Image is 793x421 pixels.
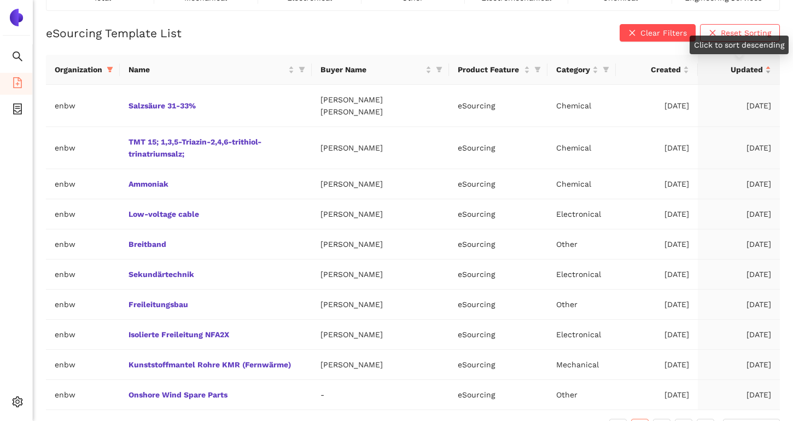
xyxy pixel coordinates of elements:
td: enbw [46,350,120,380]
span: filter [532,61,543,78]
th: this column's title is Product Feature,this column is sortable [449,55,547,85]
td: [PERSON_NAME] [312,199,449,229]
td: [DATE] [616,199,698,229]
span: filter [107,66,113,73]
span: Reset Sorting [721,27,771,39]
span: Created [625,64,681,76]
span: Buyer Name [320,64,423,76]
td: [PERSON_NAME] [PERSON_NAME] [312,85,449,127]
span: close [628,29,636,38]
td: eSourcing [449,320,547,350]
span: Clear Filters [640,27,687,39]
td: eSourcing [449,350,547,380]
td: [DATE] [616,380,698,410]
td: [DATE] [698,127,780,169]
td: enbw [46,380,120,410]
button: closeReset Sorting [700,24,780,42]
span: filter [436,66,442,73]
span: setting [12,393,23,414]
td: [DATE] [698,380,780,410]
td: [DATE] [698,85,780,127]
td: [DATE] [698,229,780,259]
td: [DATE] [698,320,780,350]
td: [PERSON_NAME] [312,229,449,259]
span: Organization [55,64,102,76]
td: enbw [46,290,120,320]
td: enbw [46,85,120,127]
img: Logo [8,9,25,26]
td: [DATE] [616,169,698,199]
td: eSourcing [449,127,547,169]
td: eSourcing [449,85,547,127]
span: Updated [707,64,763,76]
th: this column's title is Created,this column is sortable [616,55,698,85]
th: this column's title is Buyer Name,this column is sortable [312,55,449,85]
td: enbw [46,229,120,259]
td: [DATE] [616,350,698,380]
td: Other [547,380,616,410]
td: [PERSON_NAME] [312,259,449,290]
td: [PERSON_NAME] [312,320,449,350]
td: eSourcing [449,290,547,320]
td: [DATE] [698,350,780,380]
td: [DATE] [616,85,698,127]
td: Other [547,229,616,259]
td: enbw [46,259,120,290]
span: Category [556,64,590,76]
span: filter [534,66,541,73]
span: filter [104,61,115,78]
span: search [12,47,23,69]
span: container [12,100,23,122]
td: [PERSON_NAME] [312,350,449,380]
div: Click to sort descending [690,36,789,54]
td: [DATE] [698,259,780,290]
span: Name [129,64,286,76]
span: file-add [12,73,23,95]
td: eSourcing [449,259,547,290]
span: filter [603,66,609,73]
span: Product Feature [458,64,522,76]
td: - [312,380,449,410]
td: enbw [46,320,120,350]
td: enbw [46,169,120,199]
td: [PERSON_NAME] [312,169,449,199]
td: Electronical [547,259,616,290]
td: Other [547,290,616,320]
td: [PERSON_NAME] [312,290,449,320]
td: [DATE] [698,169,780,199]
span: filter [296,61,307,78]
td: enbw [46,199,120,229]
td: [DATE] [616,127,698,169]
td: enbw [46,127,120,169]
td: eSourcing [449,380,547,410]
button: closeClear Filters [620,24,696,42]
td: [DATE] [698,290,780,320]
span: filter [299,66,305,73]
td: [DATE] [616,259,698,290]
th: this column's title is Name,this column is sortable [120,55,312,85]
td: eSourcing [449,229,547,259]
h2: eSourcing Template List [46,25,182,41]
th: this column's title is Category,this column is sortable [547,55,616,85]
td: eSourcing [449,169,547,199]
span: close [709,29,716,38]
span: filter [434,61,445,78]
td: Chemical [547,127,616,169]
td: [PERSON_NAME] [312,127,449,169]
td: [DATE] [616,320,698,350]
td: eSourcing [449,199,547,229]
span: filter [600,61,611,78]
td: [DATE] [698,199,780,229]
td: Chemical [547,169,616,199]
td: Electronical [547,199,616,229]
td: [DATE] [616,290,698,320]
td: Electronical [547,320,616,350]
td: [DATE] [616,229,698,259]
td: Mechanical [547,350,616,380]
td: Chemical [547,85,616,127]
